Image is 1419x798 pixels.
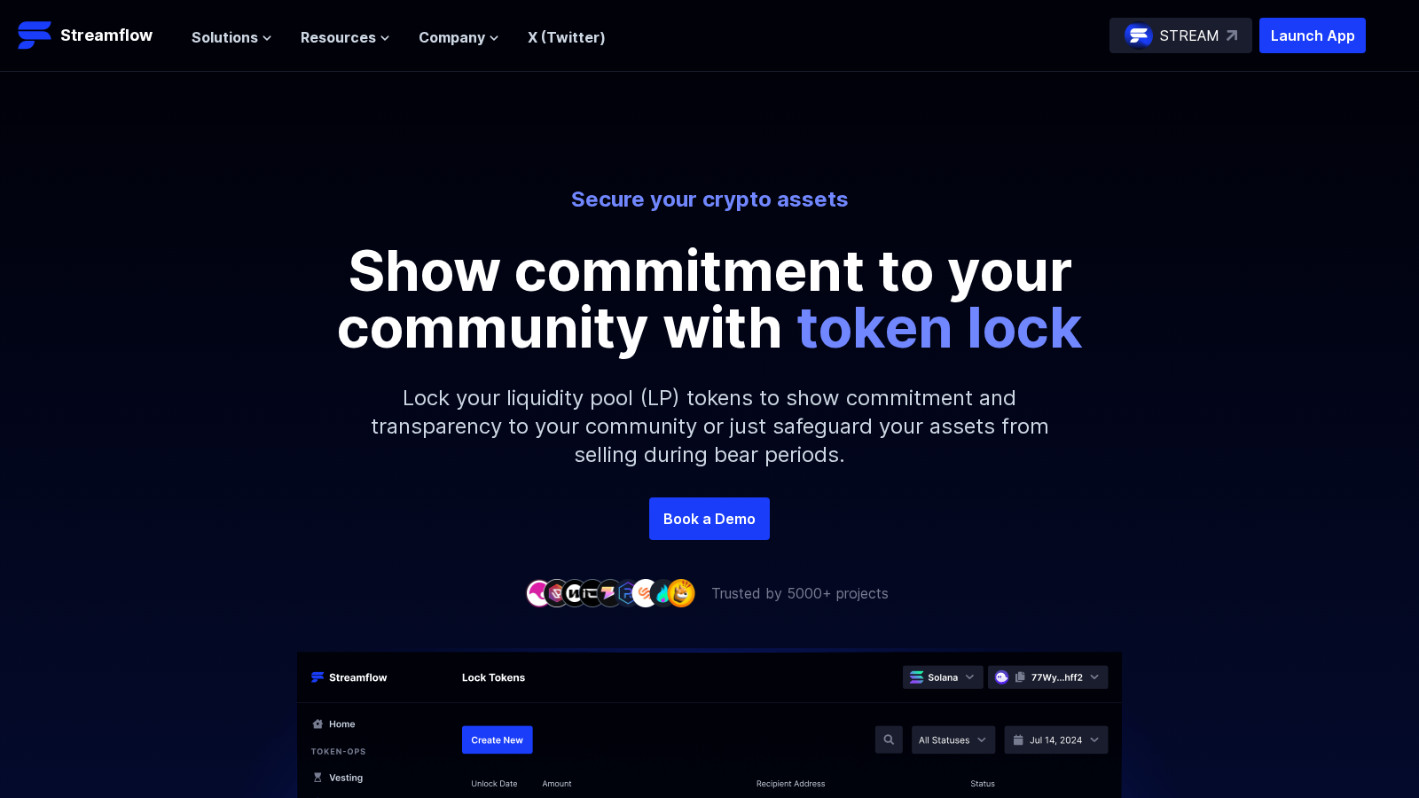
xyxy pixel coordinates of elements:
img: company-5 [596,579,624,606]
button: Resources [301,27,390,48]
img: company-1 [525,579,553,606]
p: Streamflow [60,23,153,48]
a: Streamflow [18,18,174,53]
p: Show commitment to your community with [310,242,1109,356]
p: Trusted by 5000+ projects [711,583,889,604]
img: company-8 [649,579,678,606]
p: STREAM [1160,25,1219,46]
img: company-9 [667,579,695,606]
img: company-4 [578,579,607,606]
a: Book a Demo [649,497,770,540]
span: Solutions [192,27,258,48]
img: company-6 [614,579,642,606]
p: Secure your crypto assets [218,185,1201,214]
img: streamflow-logo-circle.png [1125,21,1153,50]
button: Solutions [192,27,272,48]
img: company-7 [631,579,660,606]
img: company-3 [561,579,589,606]
a: X (Twitter) [528,28,606,46]
button: Company [419,27,499,48]
span: Company [419,27,485,48]
img: company-2 [543,579,571,606]
button: Launch App [1259,18,1366,53]
span: Resources [301,27,376,48]
img: top-right-arrow.svg [1227,30,1237,41]
a: STREAM [1109,18,1252,53]
span: token lock [796,293,1083,361]
img: Streamflow Logo [18,18,53,53]
p: Lock your liquidity pool (LP) tokens to show commitment and transparency to your community or jus... [328,356,1091,497]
